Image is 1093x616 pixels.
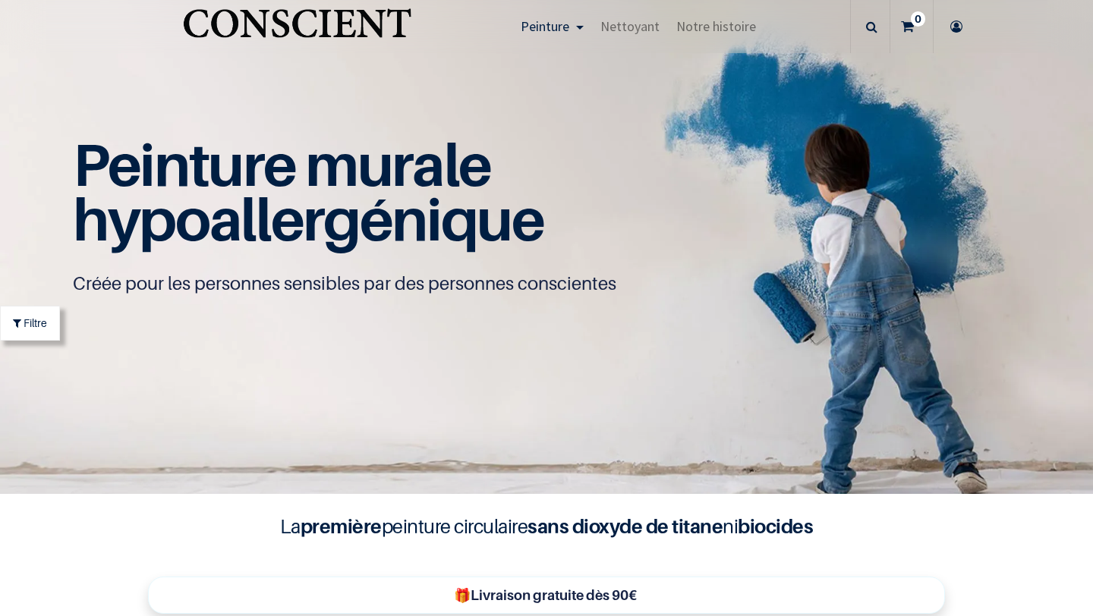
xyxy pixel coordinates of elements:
span: Filtre [24,315,47,331]
span: Nettoyant [600,17,660,35]
b: 🎁Livraison gratuite dès 90€ [454,587,637,603]
b: première [301,514,382,538]
iframe: Tidio Chat [1015,518,1086,589]
b: sans dioxyde de titane [528,514,723,538]
span: Peinture murale [73,129,491,200]
sup: 0 [911,11,925,27]
b: biocides [738,514,813,538]
span: Notre histoire [676,17,756,35]
span: hypoallergénique [73,184,544,254]
span: Peinture [521,17,569,35]
p: Créée pour les personnes sensibles par des personnes conscientes [73,272,1020,296]
h4: La peinture circulaire ni [243,512,850,541]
